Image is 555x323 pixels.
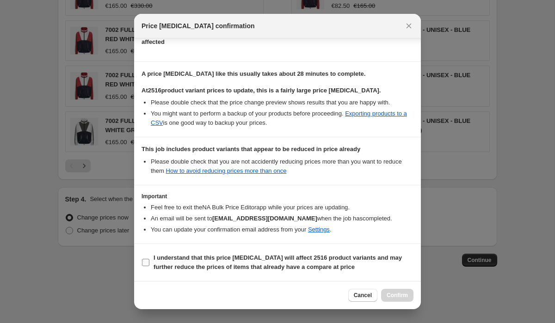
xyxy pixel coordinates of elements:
a: Settings [308,226,330,233]
b: At 2516 product variant prices to update, this is a fairly large price [MEDICAL_DATA]. [142,87,381,94]
button: Cancel [348,289,377,302]
li: Please double check that you are not accidently reducing prices more than you want to reduce them [151,157,413,176]
b: [EMAIL_ADDRESS][DOMAIN_NAME] [212,215,317,222]
li: Please double check that the price change preview shows results that you are happy with. [151,98,413,107]
li: You might want to perform a backup of your products before proceeding. is one good way to backup ... [151,109,413,128]
button: Close [402,19,415,32]
a: How to avoid reducing prices more than once [166,167,287,174]
h3: Important [142,193,413,200]
span: Cancel [354,292,372,299]
b: A price [MEDICAL_DATA] like this usually takes about 28 minutes to complete. [142,70,365,77]
span: Price [MEDICAL_DATA] confirmation [142,21,255,30]
b: This job includes product variants that appear to be reduced in price already [142,146,360,152]
li: An email will be sent to when the job has completed . [151,214,413,223]
li: You can update your confirmation email address from your . [151,225,413,234]
li: Feel free to exit the NA Bulk Price Editor app while your prices are updating. [151,203,413,212]
b: I understand that this price [MEDICAL_DATA] will affect 2516 product variants and may further red... [154,254,402,270]
a: Exporting products to a CSV [151,110,407,126]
